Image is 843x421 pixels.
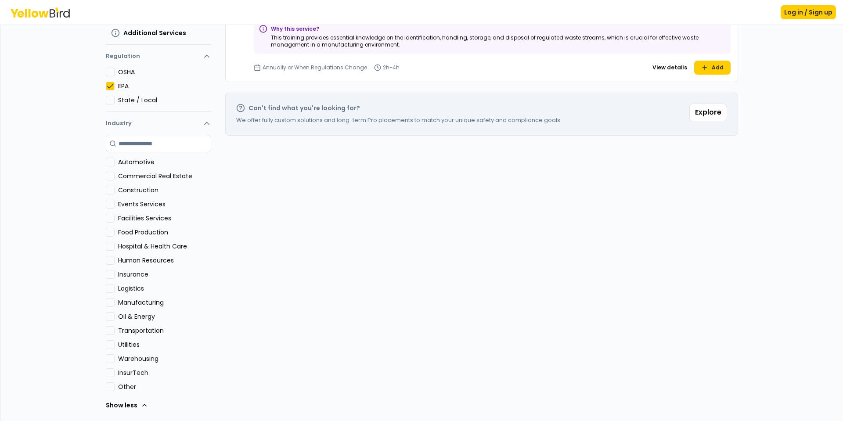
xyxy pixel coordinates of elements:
label: Manufacturing [118,298,211,307]
label: OSHA [118,68,211,76]
button: Add [694,61,731,75]
p: Annually or When Regulations Change [263,64,367,71]
label: Hospital & Health Care [118,242,211,251]
button: View details [649,61,691,75]
div: Industry [106,135,211,421]
p: 2h-4h [383,64,400,71]
label: Warehousing [118,354,211,363]
label: Construction [118,186,211,194]
button: Industry [106,112,211,135]
label: Facilities Services [118,214,211,223]
button: Regulation [106,48,211,68]
button: Explore [689,104,727,121]
label: Events Services [118,200,211,209]
label: Food Production [118,228,211,237]
label: Logistics [118,284,211,293]
label: Human Resources [118,256,211,265]
label: Commercial Real Estate [118,172,211,180]
p: We offer fully custom solutions and long-term Pro placements to match your unique safety and comp... [236,116,562,125]
button: Show less [106,396,148,414]
label: EPA [118,82,211,90]
label: Transportation [118,326,211,335]
label: Automotive [118,158,211,166]
span: Additional Services [123,29,186,37]
button: Additional Services [106,25,211,41]
div: Regulation [106,68,211,112]
p: This training provides essential knowledge on the identification, handling, storage, and disposal... [271,34,725,48]
label: Other [118,382,211,391]
label: State / Local [118,96,211,104]
label: Oil & Energy [118,312,211,321]
label: Insurance [118,270,211,279]
button: Log in / Sign up [781,5,836,19]
label: InsurTech [118,368,211,377]
p: Why this service? [271,25,725,32]
label: Utilities [118,340,211,349]
h2: Can't find what you're looking for? [249,104,360,112]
